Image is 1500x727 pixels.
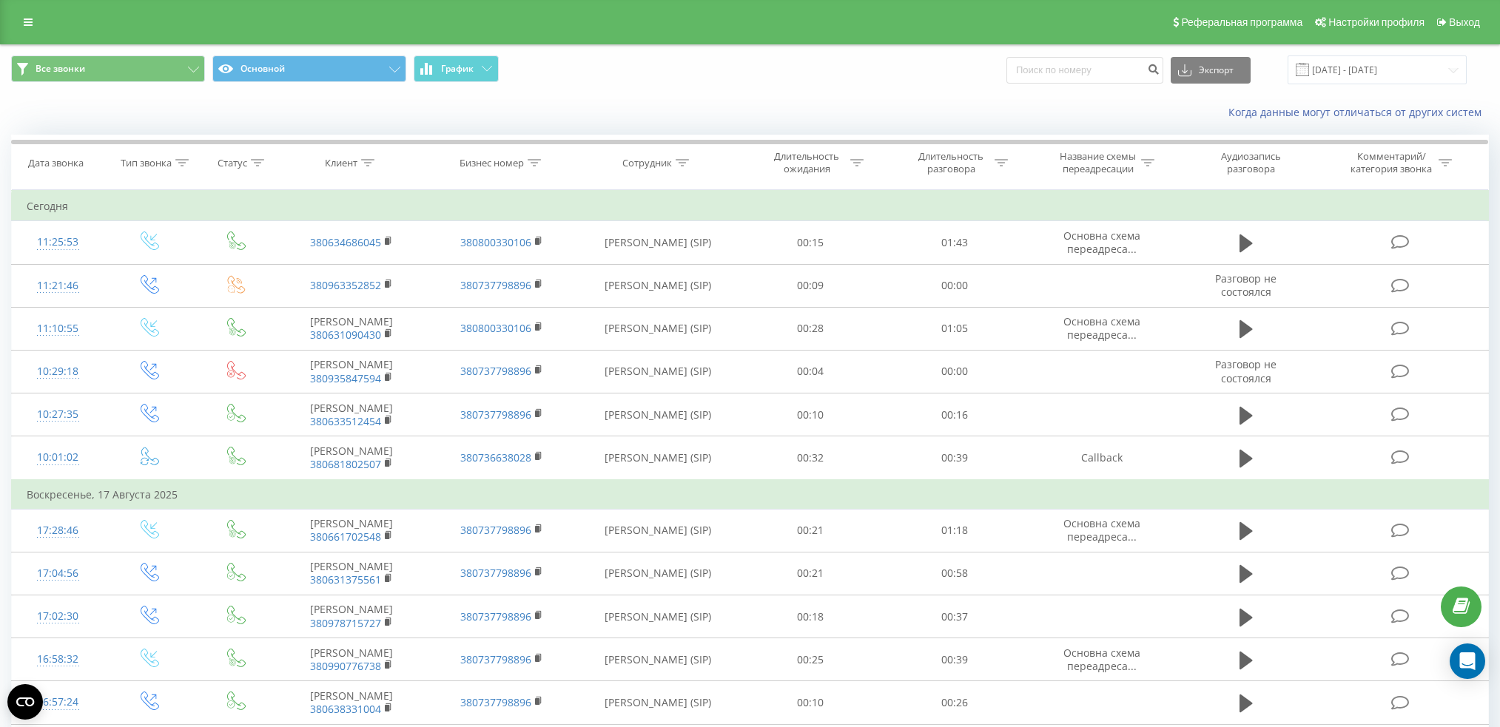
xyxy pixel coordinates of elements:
button: Все звонки [11,55,205,82]
span: График [441,64,474,74]
a: 380631090430 [310,328,381,342]
td: 01:43 [882,221,1026,264]
td: [PERSON_NAME] (SIP) [576,681,738,724]
a: 380737798896 [460,523,531,537]
div: Бизнес номер [460,157,524,169]
span: Основна схема переадреса... [1063,516,1140,544]
td: [PERSON_NAME] (SIP) [576,638,738,681]
div: 17:28:46 [27,516,89,545]
input: Поиск по номеру [1006,57,1163,84]
a: 380661702548 [310,530,381,544]
a: 380633512454 [310,414,381,428]
td: [PERSON_NAME] (SIP) [576,393,738,436]
button: График [414,55,499,82]
td: 00:21 [739,509,883,552]
div: Тип звонка [121,157,172,169]
a: 380737798896 [460,364,531,378]
td: Callback [1026,436,1177,480]
a: 380800330106 [460,235,531,249]
span: Основна схема переадреса... [1063,646,1140,673]
div: 11:25:53 [27,228,89,257]
td: [PERSON_NAME] [277,681,427,724]
td: [PERSON_NAME] [277,393,427,436]
td: 00:58 [882,552,1026,595]
td: 00:18 [739,595,883,638]
td: Сегодня [12,192,1489,221]
td: Воскресенье, 17 Августа 2025 [12,480,1489,510]
span: Выход [1449,16,1480,28]
div: 10:01:02 [27,443,89,472]
div: Название схемы переадресации [1058,150,1137,175]
a: 380978715727 [310,616,381,630]
td: [PERSON_NAME] [277,307,427,350]
div: Длительность ожидания [767,150,847,175]
td: 00:25 [739,638,883,681]
div: Клиент [325,157,357,169]
a: Когда данные могут отличаться от других систем [1228,105,1489,119]
td: 00:00 [882,264,1026,307]
div: Сотрудник [622,157,672,169]
td: [PERSON_NAME] [277,350,427,393]
div: 10:29:18 [27,357,89,386]
div: 16:58:32 [27,645,89,674]
td: 00:21 [739,552,883,595]
span: Настройки профиля [1328,16,1425,28]
td: 00:39 [882,436,1026,480]
button: Основной [212,55,406,82]
a: 380935847594 [310,371,381,385]
td: 00:28 [739,307,883,350]
span: Основна схема переадреса... [1063,229,1140,256]
a: 380990776738 [310,659,381,673]
td: [PERSON_NAME] (SIP) [576,264,738,307]
a: 380963352852 [310,278,381,292]
td: [PERSON_NAME] [277,509,427,552]
a: 380638331004 [310,702,381,716]
td: [PERSON_NAME] (SIP) [576,436,738,480]
a: 380737798896 [460,609,531,623]
div: Статус [218,157,247,169]
span: Разговор не состоялся [1215,357,1277,385]
a: 380631375561 [310,572,381,586]
td: [PERSON_NAME] [277,595,427,638]
div: 17:02:30 [27,602,89,631]
div: 10:27:35 [27,400,89,429]
span: Основна схема переадреса... [1063,314,1140,342]
td: 00:10 [739,681,883,724]
a: 380737798896 [460,408,531,422]
div: Комментарий/категория звонка [1348,150,1435,175]
button: Экспорт [1171,57,1251,84]
span: Реферальная программа [1181,16,1302,28]
a: 380681802507 [310,457,381,471]
td: 00:00 [882,350,1026,393]
td: 00:09 [739,264,883,307]
div: Аудиозапись разговора [1203,150,1299,175]
td: 01:18 [882,509,1026,552]
div: 11:10:55 [27,314,89,343]
div: Длительность разговора [912,150,991,175]
td: 00:04 [739,350,883,393]
td: [PERSON_NAME] [277,436,427,480]
td: 00:26 [882,681,1026,724]
td: 00:10 [739,393,883,436]
a: 380737798896 [460,278,531,292]
div: 11:21:46 [27,271,89,300]
td: 00:15 [739,221,883,264]
a: 380736638028 [460,450,531,464]
td: [PERSON_NAME] (SIP) [576,509,738,552]
td: 00:32 [739,436,883,480]
td: 01:05 [882,307,1026,350]
a: 380737798896 [460,566,531,580]
td: [PERSON_NAME] [277,638,427,681]
a: 380737798896 [460,695,531,709]
span: Разговор не состоялся [1215,271,1277,299]
div: Дата звонка [28,157,84,169]
td: [PERSON_NAME] (SIP) [576,595,738,638]
td: 00:37 [882,595,1026,638]
div: 17:04:56 [27,559,89,588]
a: 380737798896 [460,652,531,666]
td: 00:16 [882,393,1026,436]
td: [PERSON_NAME] [277,552,427,595]
a: 380800330106 [460,321,531,335]
td: [PERSON_NAME] (SIP) [576,552,738,595]
div: Open Intercom Messenger [1450,643,1485,679]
